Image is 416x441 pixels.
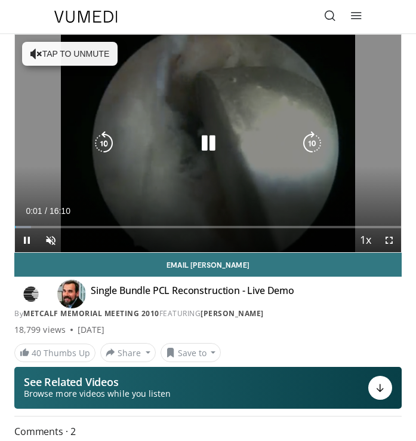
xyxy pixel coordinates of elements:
[353,228,377,252] button: Playback Rate
[78,324,104,336] div: [DATE]
[15,226,401,228] div: Progress Bar
[22,42,118,66] button: Tap to unmute
[100,343,156,362] button: Share
[24,376,171,388] p: See Related Videos
[14,284,48,304] img: Metcalf Memorial Meeting 2010
[57,280,86,308] img: Avatar
[91,284,294,304] h4: Single Bundle PCL Reconstruction - Live Demo
[26,206,42,216] span: 0:01
[14,253,402,277] a: Email [PERSON_NAME]
[32,347,41,359] span: 40
[39,228,63,252] button: Unmute
[45,206,47,216] span: /
[161,343,221,362] button: Save to
[54,11,118,23] img: VuMedi Logo
[23,308,159,318] a: Metcalf Memorial Meeting 2010
[50,206,70,216] span: 16:10
[24,388,171,400] span: Browse more videos while you listen
[14,344,95,362] a: 40 Thumbs Up
[14,324,66,336] span: 18,799 views
[15,228,39,252] button: Pause
[15,35,401,252] video-js: Video Player
[14,424,402,439] span: Comments 2
[14,367,402,409] button: See Related Videos Browse more videos while you listen
[14,308,402,319] div: By FEATURING
[377,228,401,252] button: Fullscreen
[201,308,264,318] a: [PERSON_NAME]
